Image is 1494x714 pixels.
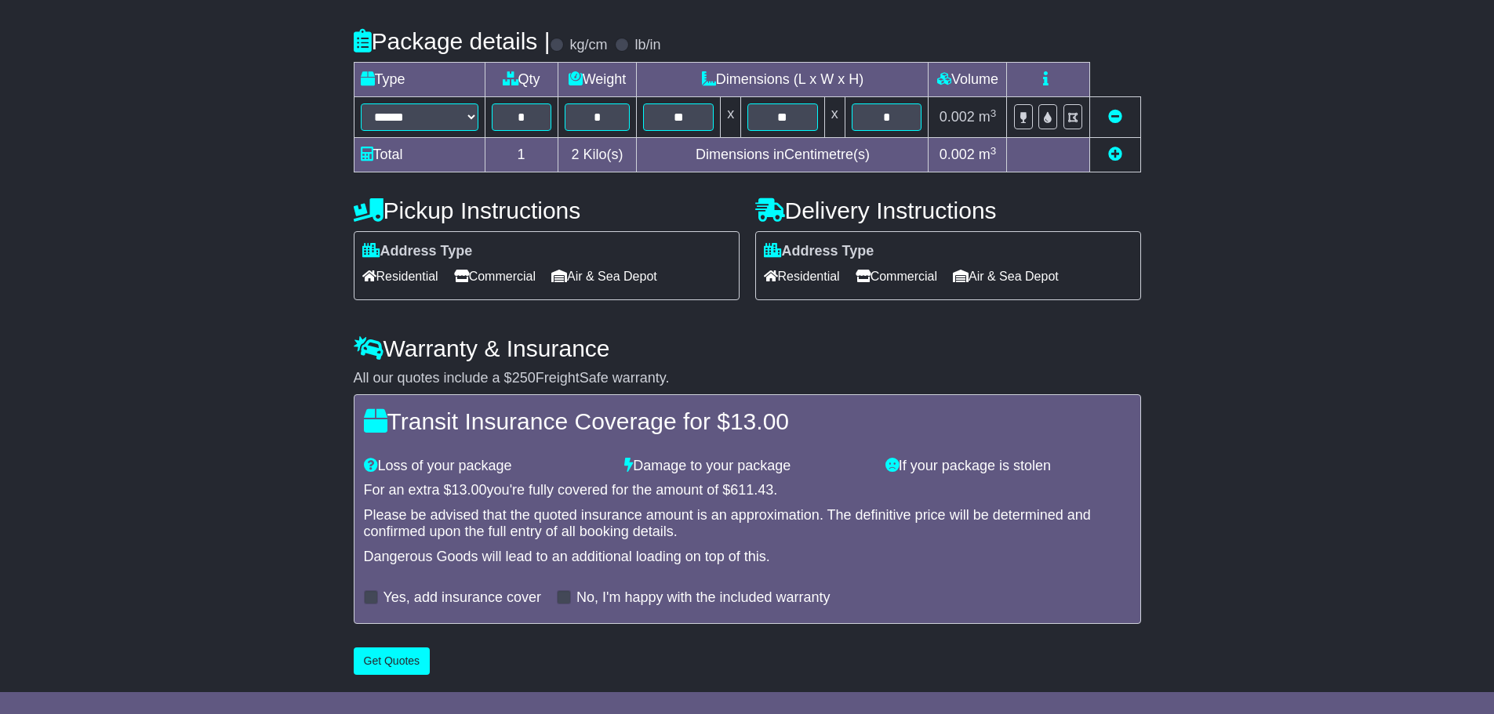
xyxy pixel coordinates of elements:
[764,243,874,260] label: Address Type
[383,589,541,607] label: Yes, add insurance cover
[940,109,975,125] span: 0.002
[991,107,997,119] sup: 3
[354,647,431,675] button: Get Quotes
[354,335,1141,361] h4: Warranty & Insurance
[571,147,579,162] span: 2
[569,37,607,54] label: kg/cm
[354,28,551,54] h4: Package details |
[878,458,1139,475] div: If your package is stolen
[979,109,997,125] span: m
[364,549,1131,566] div: Dangerous Goods will lead to an additional loading on top of this.
[452,482,487,498] span: 13.00
[364,408,1131,434] h4: Transit Insurance Coverage for $
[824,97,845,138] td: x
[558,138,637,172] td: Kilo(s)
[991,145,997,157] sup: 3
[1108,147,1122,162] a: Add new item
[730,408,789,434] span: 13.00
[485,63,558,97] td: Qty
[764,264,840,288] span: Residential
[354,138,485,172] td: Total
[979,147,997,162] span: m
[637,63,929,97] td: Dimensions (L x W x H)
[755,198,1141,223] h4: Delivery Instructions
[616,458,878,475] div: Damage to your package
[512,370,536,386] span: 250
[362,243,473,260] label: Address Type
[929,63,1007,97] td: Volume
[558,63,637,97] td: Weight
[364,507,1131,541] div: Please be advised that the quoted insurance amount is an approximation. The definitive price will...
[856,264,937,288] span: Commercial
[953,264,1059,288] span: Air & Sea Depot
[634,37,660,54] label: lb/in
[354,198,740,223] h4: Pickup Instructions
[637,138,929,172] td: Dimensions in Centimetre(s)
[364,482,1131,499] div: For an extra $ you're fully covered for the amount of $ .
[730,482,773,498] span: 611.43
[362,264,438,288] span: Residential
[940,147,975,162] span: 0.002
[485,138,558,172] td: 1
[551,264,657,288] span: Air & Sea Depot
[354,370,1141,387] div: All our quotes include a $ FreightSafe warranty.
[454,264,536,288] span: Commercial
[354,63,485,97] td: Type
[721,97,741,138] td: x
[1108,109,1122,125] a: Remove this item
[576,589,831,607] label: No, I'm happy with the included warranty
[356,458,617,475] div: Loss of your package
